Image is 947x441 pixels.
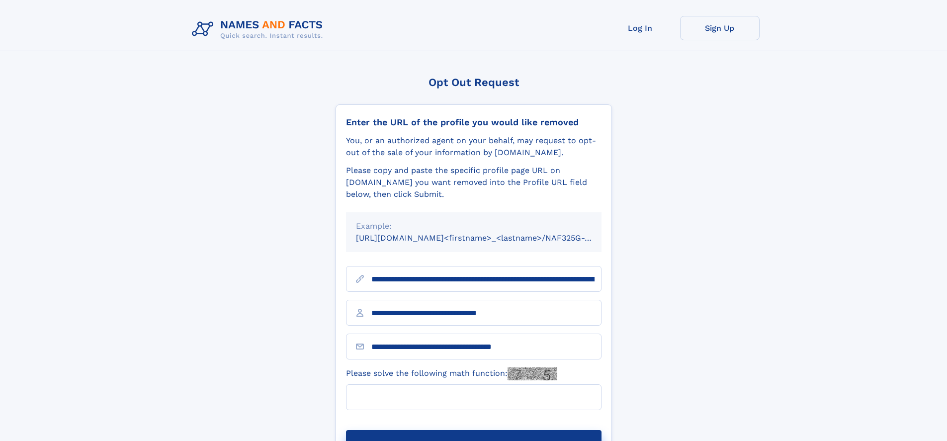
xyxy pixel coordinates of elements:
a: Sign Up [680,16,760,40]
small: [URL][DOMAIN_NAME]<firstname>_<lastname>/NAF325G-xxxxxxxx [356,233,620,243]
a: Log In [601,16,680,40]
div: You, or an authorized agent on your behalf, may request to opt-out of the sale of your informatio... [346,135,602,159]
div: Enter the URL of the profile you would like removed [346,117,602,128]
label: Please solve the following math function: [346,367,557,380]
div: Opt Out Request [336,76,612,88]
img: Logo Names and Facts [188,16,331,43]
div: Example: [356,220,592,232]
div: Please copy and paste the specific profile page URL on [DOMAIN_NAME] you want removed into the Pr... [346,165,602,200]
